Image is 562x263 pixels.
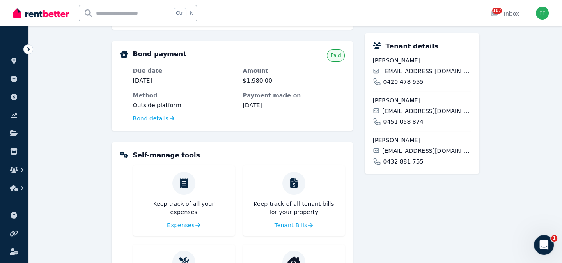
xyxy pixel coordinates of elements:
iframe: Intercom live chat [534,235,554,255]
span: [PERSON_NAME] [373,96,471,104]
span: [EMAIL_ADDRESS][DOMAIN_NAME] [382,107,471,115]
a: Tenant Bills [275,221,313,229]
a: Bond details [133,114,174,122]
div: Inbox [491,9,519,18]
img: Bond Details [120,50,128,58]
span: [PERSON_NAME] [373,136,471,144]
a: Expenses [167,221,200,229]
span: Expenses [167,221,195,229]
p: Keep track of all tenant bills for your property [250,200,338,216]
span: 107 [492,8,502,14]
dd: $1,980.00 [243,76,345,85]
dt: Due date [133,67,235,75]
span: 0432 881 755 [383,157,424,166]
span: [EMAIL_ADDRESS][DOMAIN_NAME] [382,67,471,75]
h5: Self-manage tools [133,150,200,160]
dt: Amount [243,67,345,75]
span: Paid [330,52,341,59]
span: [PERSON_NAME] [373,56,471,65]
span: Bond details [133,114,169,122]
img: RentBetter [13,7,69,19]
span: Tenant Bills [275,221,307,229]
h5: Tenant details [386,42,438,51]
span: k [190,10,193,16]
dd: [DATE] [133,76,235,85]
span: 0451 058 874 [383,118,424,126]
dd: [DATE] [243,101,345,109]
span: 1 [551,235,557,242]
span: 0420 478 955 [383,78,424,86]
span: Ctrl [174,8,186,18]
p: Keep track of all your expenses [140,200,228,216]
span: [EMAIL_ADDRESS][DOMAIN_NAME] [382,147,471,155]
dt: Method [133,91,235,99]
dt: Payment made on [243,91,345,99]
h5: Bond payment [133,49,186,59]
dd: Outside platform [133,101,235,109]
img: Frank frank@northwardrentals.com.au [536,7,549,20]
